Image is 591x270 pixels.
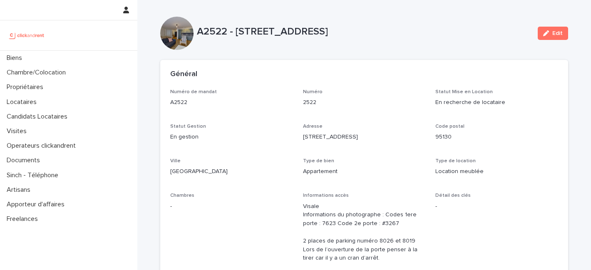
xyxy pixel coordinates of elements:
span: Type de location [435,159,476,163]
p: [GEOGRAPHIC_DATA] [170,167,293,176]
span: Statut Gestion [170,124,206,129]
p: Chambre/Colocation [3,69,72,77]
p: Candidats Locataires [3,113,74,121]
p: Visites [3,127,33,135]
p: Location meublée [435,167,558,176]
p: Freelances [3,215,45,223]
p: [STREET_ADDRESS] [303,133,426,141]
span: Adresse [303,124,323,129]
p: - [435,202,558,211]
p: Biens [3,54,29,62]
p: En gestion [170,133,293,141]
p: Sinch - Téléphone [3,171,65,179]
span: Statut Mise en Location [435,89,493,94]
p: Operateurs clickandrent [3,142,82,150]
p: Apporteur d'affaires [3,201,71,208]
p: A2522 [170,98,293,107]
p: Documents [3,156,47,164]
p: Artisans [3,186,37,194]
span: Chambres [170,193,194,198]
p: Locataires [3,98,43,106]
h2: Général [170,70,197,79]
span: Code postal [435,124,464,129]
span: Informations accès [303,193,349,198]
p: Propriétaires [3,83,50,91]
span: Numéro [303,89,323,94]
span: Ville [170,159,181,163]
p: 95130 [435,133,558,141]
p: 2522 [303,98,426,107]
p: En recherche de locataire [435,98,558,107]
p: - [170,202,293,211]
span: Détail des clés [435,193,471,198]
span: Edit [552,30,563,36]
p: Appartement [303,167,426,176]
button: Edit [538,27,568,40]
p: A2522 - [STREET_ADDRESS] [197,26,531,38]
span: Type de bien [303,159,334,163]
img: UCB0brd3T0yccxBKYDjQ [7,27,47,44]
span: Numéro de mandat [170,89,217,94]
